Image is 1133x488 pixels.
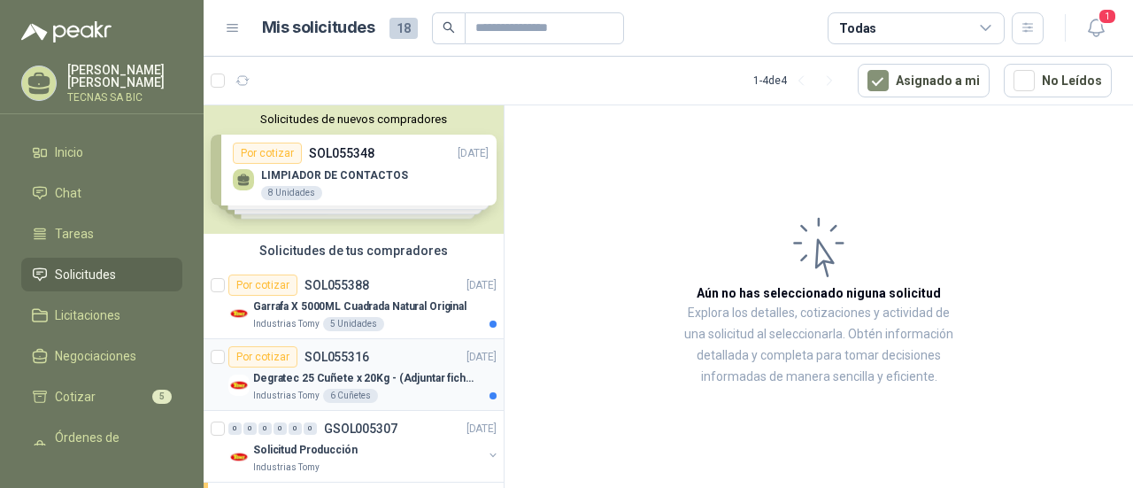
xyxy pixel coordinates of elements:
button: Solicitudes de nuevos compradores [211,112,497,126]
div: 0 [289,422,302,435]
a: Por cotizarSOL055316[DATE] Company LogoDegratec 25 Cuñete x 20Kg - (Adjuntar ficha técnica)Indust... [204,339,504,411]
div: 6 Cuñetes [323,389,378,403]
p: Degratec 25 Cuñete x 20Kg - (Adjuntar ficha técnica) [253,370,474,387]
p: Industrias Tomy [253,461,320,475]
button: 1 [1080,12,1112,44]
img: Logo peakr [21,21,112,43]
a: Solicitudes [21,258,182,291]
span: 1 [1098,8,1117,25]
a: Por cotizarSOL055388[DATE] Company LogoGarrafa X 5000ML Cuadrada Natural OriginalIndustrias Tomy5... [204,267,504,339]
h3: Aún no has seleccionado niguna solicitud [697,283,941,303]
div: Solicitudes de nuevos compradoresPor cotizarSOL055348[DATE] LIMPIADOR DE CONTACTOS8 UnidadesPor c... [204,105,504,234]
span: Chat [55,183,81,203]
span: 5 [152,390,172,404]
div: Solicitudes de tus compradores [204,234,504,267]
a: Inicio [21,136,182,169]
span: 18 [389,18,418,39]
span: search [443,21,455,34]
span: Órdenes de Compra [55,428,166,467]
a: Cotizar5 [21,380,182,414]
div: 0 [258,422,272,435]
h1: Mis solicitudes [262,15,375,41]
p: SOL055388 [304,279,369,291]
div: Por cotizar [228,346,297,368]
p: [PERSON_NAME] [PERSON_NAME] [67,64,182,89]
div: 5 Unidades [323,317,384,331]
div: 0 [304,422,317,435]
p: SOL055316 [304,351,369,363]
p: GSOL005307 [324,422,397,435]
p: Industrias Tomy [253,317,320,331]
div: 0 [243,422,257,435]
span: Negociaciones [55,346,136,366]
div: Todas [839,19,876,38]
button: Asignado a mi [858,64,990,97]
p: Industrias Tomy [253,389,320,403]
button: No Leídos [1004,64,1112,97]
a: Órdenes de Compra [21,421,182,474]
p: Garrafa X 5000ML Cuadrada Natural Original [253,298,466,315]
div: Por cotizar [228,275,297,296]
p: TECNAS SA BIC [67,92,182,103]
div: 1 - 4 de 4 [753,66,844,95]
p: Solicitud Producción [253,442,358,459]
img: Company Logo [228,303,250,324]
span: Cotizar [55,387,96,407]
p: Explora los detalles, cotizaciones y actividad de una solicitud al seleccionarla. Obtén informaci... [682,303,956,388]
img: Company Logo [228,446,250,468]
span: Licitaciones [55,306,120,325]
span: Solicitudes [55,265,116,284]
div: 0 [274,422,287,435]
p: [DATE] [466,277,497,294]
p: [DATE] [466,349,497,366]
img: Company Logo [228,375,250,396]
p: [DATE] [466,421,497,438]
a: Negociaciones [21,339,182,373]
a: Tareas [21,217,182,251]
div: 0 [228,422,242,435]
span: Inicio [55,143,83,162]
a: 0 0 0 0 0 0 GSOL005307[DATE] Company LogoSolicitud ProducciónIndustrias Tomy [228,418,500,475]
a: Chat [21,176,182,210]
span: Tareas [55,224,94,244]
a: Licitaciones [21,298,182,332]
